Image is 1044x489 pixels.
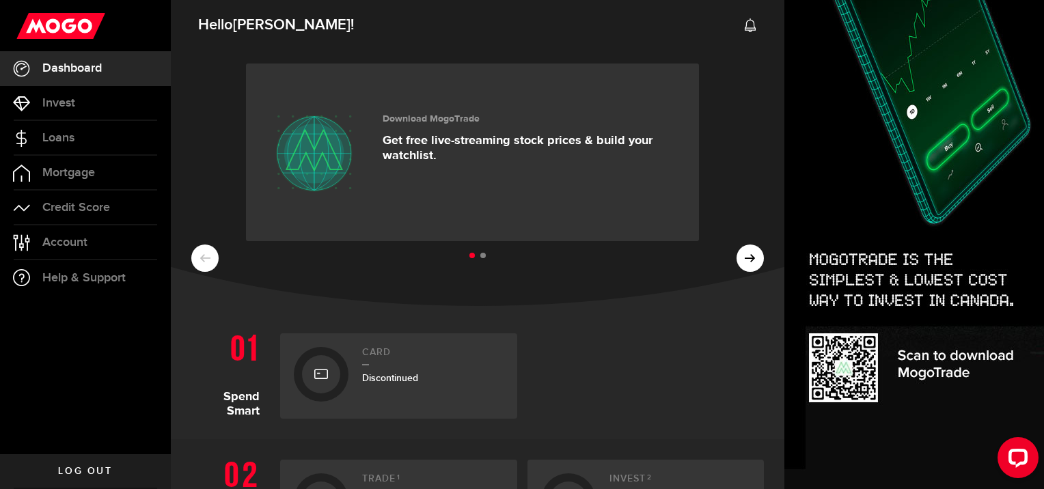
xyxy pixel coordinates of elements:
[42,62,102,74] span: Dashboard
[191,326,270,419] h1: Spend Smart
[280,333,517,419] a: CardDiscontinued
[42,272,126,284] span: Help & Support
[987,432,1044,489] iframe: LiveChat chat widget
[397,473,400,481] sup: 1
[383,113,678,125] h3: Download MogoTrade
[42,167,95,179] span: Mortgage
[362,372,418,384] span: Discontinued
[198,11,354,40] span: Hello !
[42,97,75,109] span: Invest
[42,201,110,214] span: Credit Score
[383,133,678,163] p: Get free live-streaming stock prices & build your watchlist.
[362,347,504,365] h2: Card
[58,466,112,476] span: Log out
[246,64,699,241] a: Download MogoTrade Get free live-streaming stock prices & build your watchlist.
[233,16,351,34] span: [PERSON_NAME]
[42,236,87,249] span: Account
[647,473,652,481] sup: 2
[42,132,74,144] span: Loans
